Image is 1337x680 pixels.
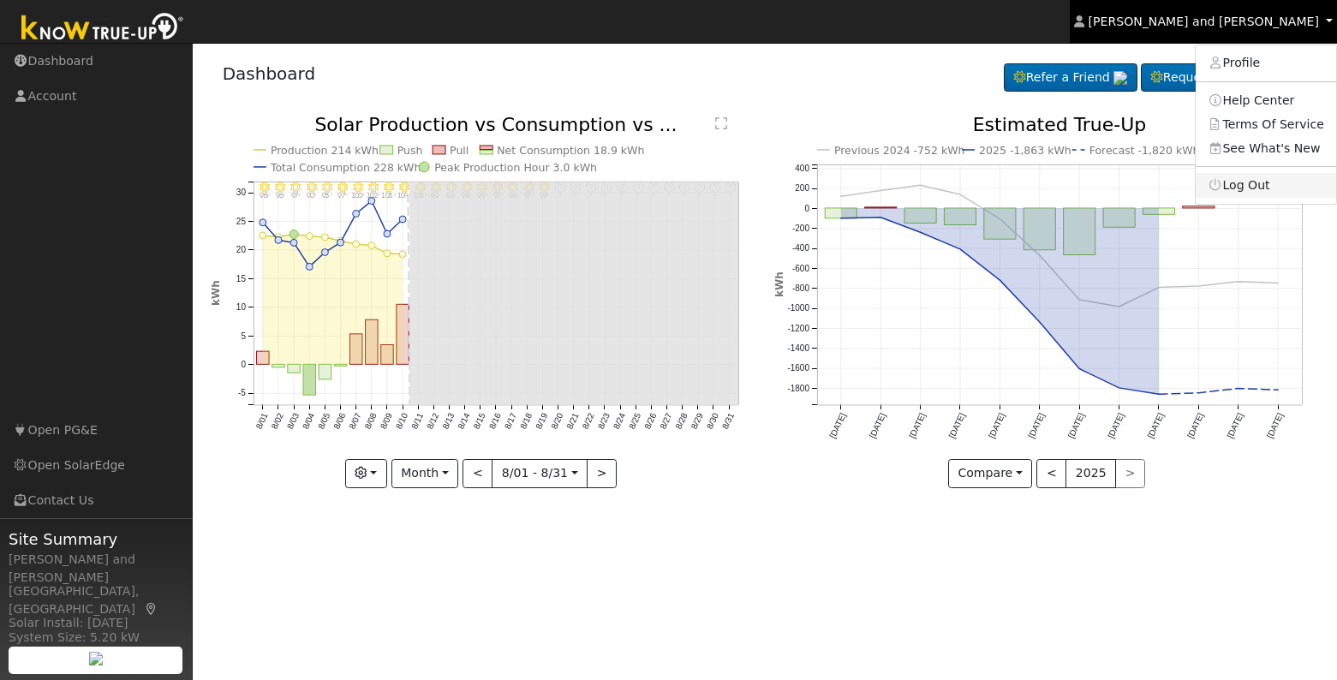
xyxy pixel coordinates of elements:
circle: onclick="" [275,237,282,244]
circle: onclick="" [352,241,359,248]
text: Net Consumption 18.9 kWh [497,144,644,157]
text: -1800 [787,384,809,393]
text: -400 [792,244,809,254]
text: [DATE] [1106,412,1125,440]
p: 100° [349,194,366,200]
text: 0 [804,204,809,213]
text: 8/25 [627,412,642,432]
button: < [1036,459,1066,488]
text: 8/03 [285,412,301,432]
rect: onclick="" [825,208,857,218]
circle: onclick="" [1235,385,1242,392]
text: [DATE] [868,412,887,440]
i: 8/02 - Clear [275,182,285,193]
text: 5 [241,331,246,341]
i: 8/09 - Clear [384,182,394,193]
text: [DATE] [1066,412,1086,440]
circle: onclick="" [877,214,884,221]
circle: onclick="" [916,182,923,189]
p: 98° [256,194,272,200]
text: -1600 [787,364,809,373]
circle: onclick="" [1275,280,1282,287]
circle: onclick="" [321,249,328,256]
div: Solar Install: [DATE] [9,614,183,632]
a: Request a Cleaning [1141,63,1307,92]
text: 10 [236,303,246,313]
circle: onclick="" [337,240,343,247]
circle: onclick="" [1155,391,1162,398]
button: 8/01 - 8/31 [492,459,588,488]
circle: onclick="" [1076,366,1083,373]
text: 30 [236,188,246,198]
button: > [587,459,617,488]
text: 8/09 [379,412,394,432]
rect: onclick="" [1103,208,1135,227]
text: 8/19 [534,412,549,432]
circle: onclick="" [957,191,964,198]
text: 8/18 [518,412,534,432]
circle: onclick="" [399,216,406,223]
circle: onclick="" [321,234,328,241]
text:  [715,116,727,130]
p: 103° [381,194,397,200]
a: Profile [1196,51,1336,75]
circle: onclick="" [1155,284,1162,291]
span: [PERSON_NAME] and [PERSON_NAME] [1089,15,1319,28]
rect: onclick="" [1024,208,1055,250]
text: -1400 [787,344,809,354]
text: -600 [792,264,809,273]
text: 8/12 [425,412,440,432]
circle: onclick="" [1036,252,1043,259]
text: 8/24 [612,412,627,432]
text: 8/17 [503,412,518,432]
circle: onclick="" [1116,304,1123,311]
text: 8/20 [549,412,564,432]
circle: onclick="" [368,242,375,249]
circle: onclick="" [352,211,359,218]
circle: onclick="" [306,264,313,271]
text: [DATE] [827,412,847,440]
img: retrieve [1113,71,1127,85]
text: Estimated True-Up [973,114,1147,135]
text: 8/07 [347,412,362,432]
rect: onclick="" [334,365,347,367]
circle: onclick="" [1196,283,1203,289]
text: [DATE] [1146,412,1166,440]
i: 8/01 - Clear [260,182,270,193]
rect: onclick="" [272,365,284,368]
text: [DATE] [1265,412,1285,440]
circle: onclick="" [259,232,266,239]
text: Push [397,144,422,157]
p: ° [723,194,739,200]
circle: onclick="" [306,233,313,240]
circle: onclick="" [916,230,923,236]
rect: onclick="" [1064,208,1095,255]
text: 8/11 [409,412,425,432]
text: 8/21 [565,412,581,432]
a: See What's New [1196,136,1336,160]
text: 20 [236,246,246,255]
text: Peak Production Hour 3.0 kWh [434,161,597,174]
div: [PERSON_NAME] and [PERSON_NAME] [9,551,183,587]
rect: onclick="" [256,352,269,365]
a: Refer a Friend [1004,63,1137,92]
text: Production 214 kWh [271,144,379,157]
text: Previous 2024 -752 kWh [834,144,965,157]
p: 102° [365,194,381,200]
rect: onclick="" [904,208,936,224]
rect: onclick="" [864,207,896,208]
circle: onclick="" [996,216,1003,223]
text: 15 [236,274,246,283]
text: Forecast -1,820 kWh [ +142.1% ] [1089,144,1272,157]
circle: onclick="" [290,240,297,247]
rect: onclick="" [303,365,316,396]
circle: onclick="" [384,250,391,257]
rect: onclick="" [397,305,409,365]
text: 8/28 [674,412,689,432]
text: 8/30 [705,412,720,432]
rect: onclick="" [984,208,1016,239]
text: [DATE] [947,412,967,440]
button: 2025 [1065,459,1116,488]
rect: onclick="" [944,208,976,225]
text: 8/08 [362,412,378,432]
